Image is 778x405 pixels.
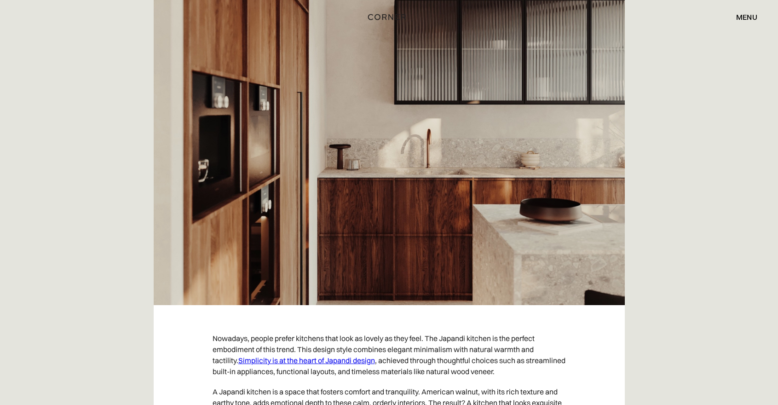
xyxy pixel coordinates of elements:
[238,356,375,365] a: Simplicity is at the heart of Japandi design
[358,11,419,23] a: home
[727,9,757,25] div: menu
[213,328,566,382] p: Nowadays, people prefer kitchens that look as lovely as they feel. The Japandi kitchen is the per...
[736,13,757,21] div: menu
